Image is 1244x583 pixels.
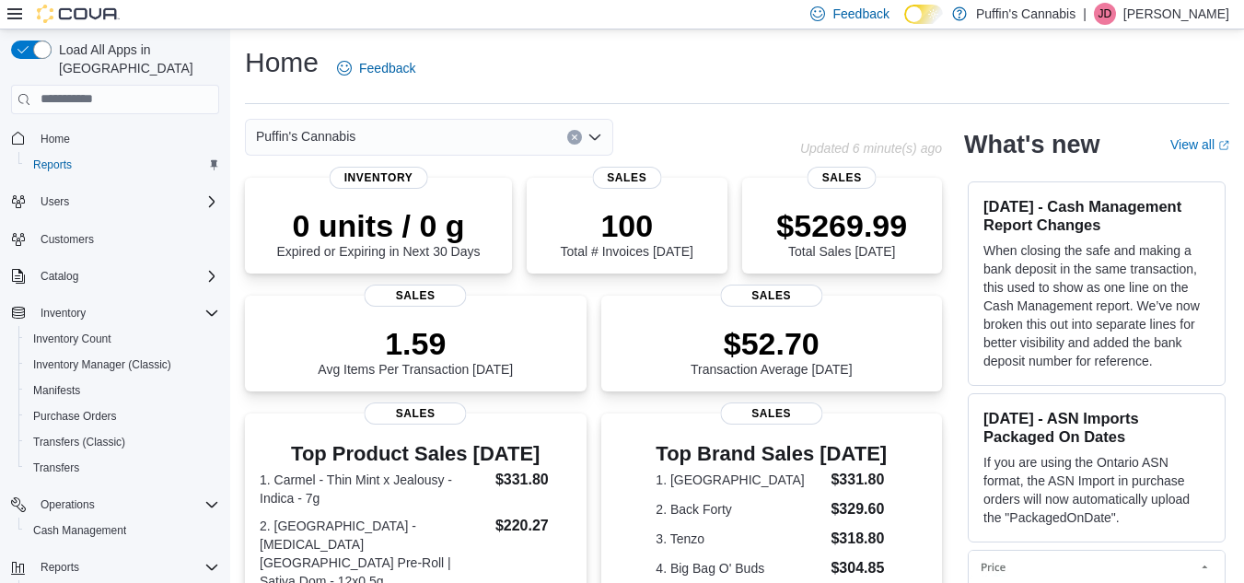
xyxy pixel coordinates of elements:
span: Cash Management [33,523,126,538]
dd: $304.85 [831,557,887,579]
span: JD [1099,3,1112,25]
span: Reports [33,157,72,172]
button: Purchase Orders [18,403,227,429]
p: $52.70 [691,325,853,362]
div: Justin Dicks [1094,3,1116,25]
span: Manifests [26,379,219,402]
span: Inventory [330,167,428,189]
span: Dark Mode [904,24,905,25]
p: 1.59 [318,325,513,362]
span: Inventory Manager (Classic) [26,354,219,376]
span: Inventory Count [33,332,111,346]
dd: $220.27 [495,515,572,537]
span: Sales [720,402,822,425]
p: $5269.99 [776,207,907,244]
p: Puffin's Cannabis [976,3,1075,25]
span: Inventory Count [26,328,219,350]
span: Users [41,194,69,209]
button: Cash Management [18,518,227,543]
a: Cash Management [26,519,134,542]
div: Total Sales [DATE] [776,207,907,259]
button: Reports [18,152,227,178]
a: Inventory Count [26,328,119,350]
p: 100 [561,207,693,244]
button: Inventory [4,300,227,326]
p: [PERSON_NAME] [1123,3,1229,25]
span: Purchase Orders [33,409,117,424]
span: Reports [26,154,219,176]
span: Reports [41,560,79,575]
input: Dark Mode [904,5,943,24]
dd: $331.80 [831,469,887,491]
dt: 4. Big Bag O' Buds [656,559,823,577]
span: Inventory Manager (Classic) [33,357,171,372]
span: Sales [592,167,661,189]
span: Purchase Orders [26,405,219,427]
span: Customers [41,232,94,247]
button: Reports [33,556,87,578]
button: Customers [4,226,227,252]
span: Manifests [33,383,80,398]
h1: Home [245,44,319,81]
div: Expired or Expiring in Next 30 Days [277,207,481,259]
p: When closing the safe and making a bank deposit in the same transaction, this used to show as one... [983,241,1210,370]
button: Transfers [18,455,227,481]
dd: $331.80 [495,469,572,491]
h3: Top Brand Sales [DATE] [656,443,887,465]
button: Clear input [567,130,582,145]
button: Inventory [33,302,93,324]
a: Home [33,128,77,150]
span: Operations [41,497,95,512]
h3: [DATE] - ASN Imports Packaged On Dates [983,409,1210,446]
div: Transaction Average [DATE] [691,325,853,377]
a: Customers [33,228,101,251]
dd: $318.80 [831,528,887,550]
span: Reports [33,556,219,578]
dt: 3. Tenzo [656,530,823,548]
span: Load All Apps in [GEOGRAPHIC_DATA] [52,41,219,77]
span: Sales [720,285,822,307]
button: Transfers (Classic) [18,429,227,455]
h3: [DATE] - Cash Management Report Changes [983,197,1210,234]
span: Transfers [26,457,219,479]
h2: What's new [964,130,1099,159]
dd: $329.60 [831,498,887,520]
button: Catalog [33,265,86,287]
button: Inventory Count [18,326,227,352]
span: Customers [33,227,219,251]
button: Reports [4,554,227,580]
span: Inventory [41,306,86,321]
button: Manifests [18,378,227,403]
a: Manifests [26,379,87,402]
img: Cova [37,5,120,23]
button: Home [4,125,227,152]
p: Updated 6 minute(s) ago [800,141,942,156]
span: Operations [33,494,219,516]
span: Catalog [33,265,219,287]
span: Transfers [33,461,79,475]
a: Transfers [26,457,87,479]
span: Puffin's Cannabis [256,125,355,147]
a: Feedback [330,50,423,87]
span: Feedback [359,59,415,77]
a: Transfers (Classic) [26,431,133,453]
button: Open list of options [587,130,602,145]
span: Inventory [33,302,219,324]
span: Feedback [832,5,889,23]
span: Sales [365,402,467,425]
button: Operations [4,492,227,518]
p: 0 units / 0 g [277,207,481,244]
p: If you are using the Ontario ASN format, the ASN Import in purchase orders will now automatically... [983,453,1210,527]
span: Sales [365,285,467,307]
h3: Top Product Sales [DATE] [260,443,572,465]
a: Inventory Manager (Classic) [26,354,179,376]
span: Sales [808,167,877,189]
button: Users [33,191,76,213]
div: Avg Items Per Transaction [DATE] [318,325,513,377]
span: Home [33,127,219,150]
dt: 1. Carmel - Thin Mint x Jealousy - Indica - 7g [260,471,488,507]
span: Transfers (Classic) [26,431,219,453]
a: Purchase Orders [26,405,124,427]
span: Users [33,191,219,213]
a: View allExternal link [1170,137,1229,152]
